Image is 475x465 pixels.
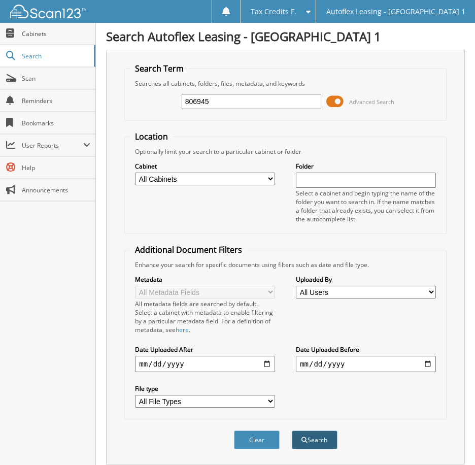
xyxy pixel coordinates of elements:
span: Search [22,52,89,60]
span: Advanced Search [349,98,394,106]
span: Help [22,163,90,172]
label: Folder [296,162,436,171]
div: Select a cabinet and begin typing the name of the folder you want to search in. If the name match... [296,189,436,223]
button: Clear [234,430,280,449]
legend: Additional Document Filters [130,244,247,255]
iframe: Chat Widget [424,416,475,465]
a: here [176,325,189,334]
div: Searches all cabinets, folders, files, metadata, and keywords [130,79,440,88]
div: Optionally limit your search to a particular cabinet or folder [130,147,440,156]
span: Reminders [22,96,90,105]
span: Cabinets [22,29,90,38]
span: Tax Credits F. [251,9,296,15]
label: Cabinet [135,162,275,171]
span: User Reports [22,141,83,150]
label: Metadata [135,275,275,284]
legend: Location [130,131,173,142]
label: Date Uploaded Before [296,345,436,354]
h1: Search Autoflex Leasing - [GEOGRAPHIC_DATA] 1 [106,28,465,45]
button: Search [292,430,337,449]
label: Uploaded By [296,275,436,284]
label: Date Uploaded After [135,345,275,354]
label: File type [135,384,275,393]
div: All metadata fields are searched by default. Select a cabinet with metadata to enable filtering b... [135,300,275,334]
span: Scan [22,74,90,83]
span: Announcements [22,186,90,194]
img: scan123-logo-white.svg [10,5,86,18]
legend: Search Term [130,63,189,74]
span: Bookmarks [22,119,90,127]
input: end [296,356,436,372]
input: start [135,356,275,372]
span: Autoflex Leasing - [GEOGRAPHIC_DATA] 1 [326,9,465,15]
div: Enhance your search for specific documents using filters such as date and file type. [130,260,440,269]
